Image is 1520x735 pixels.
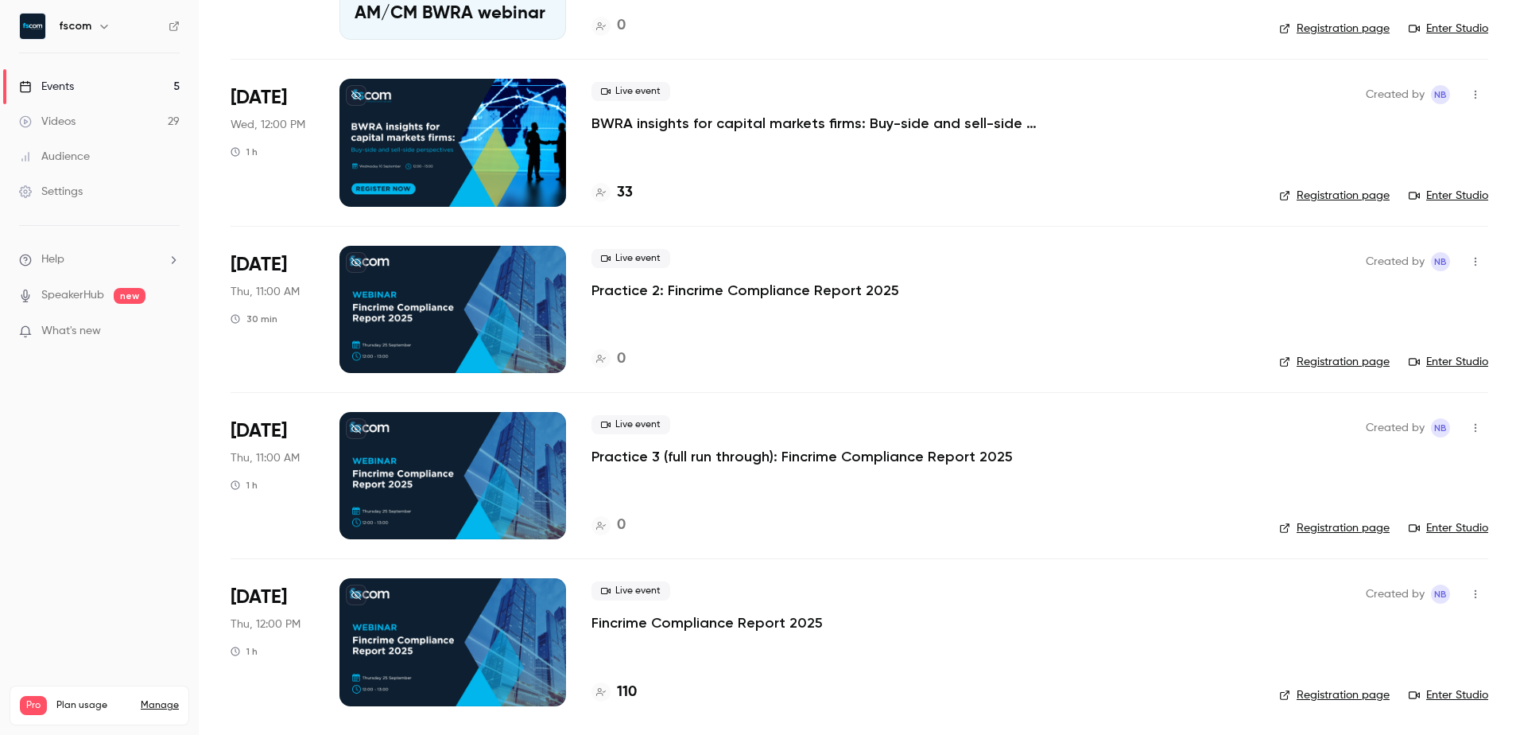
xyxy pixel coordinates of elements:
[1409,188,1488,204] a: Enter Studio
[591,15,626,37] a: 0
[231,146,258,158] div: 1 h
[114,288,145,304] span: new
[41,251,64,268] span: Help
[20,696,47,715] span: Pro
[231,412,314,539] div: Sep 18 Thu, 11:00 AM (Europe/London)
[1409,687,1488,703] a: Enter Studio
[617,182,633,204] h4: 33
[591,613,823,632] a: Fincrime Compliance Report 2025
[1366,85,1425,104] span: Created by
[161,325,180,339] iframe: Noticeable Trigger
[59,18,91,34] h6: fscom
[231,252,287,278] span: [DATE]
[231,585,287,610] span: [DATE]
[231,246,314,373] div: Sep 11 Thu, 11:00 AM (Europe/London)
[19,184,83,200] div: Settings
[231,418,287,444] span: [DATE]
[591,348,626,370] a: 0
[20,14,45,39] img: fscom
[231,284,300,300] span: Thu, 11:00 AM
[617,515,626,536] h4: 0
[1434,418,1447,437] span: NB
[591,281,899,300] a: Practice 2: Fincrime Compliance Report 2025
[591,249,670,268] span: Live event
[1431,418,1450,437] span: Nicola Bassett
[231,616,301,632] span: Thu, 12:00 PM
[231,450,300,466] span: Thu, 11:00 AM
[41,287,104,304] a: SpeakerHub
[591,415,670,434] span: Live event
[1434,252,1447,271] span: NB
[1409,21,1488,37] a: Enter Studio
[1279,354,1390,370] a: Registration page
[19,149,90,165] div: Audience
[19,79,74,95] div: Events
[591,114,1068,133] a: BWRA insights for capital markets firms: Buy-side and sell-side perspectives
[617,15,626,37] h4: 0
[617,682,637,703] h4: 110
[1366,252,1425,271] span: Created by
[1279,520,1390,536] a: Registration page
[231,117,305,133] span: Wed, 12:00 PM
[1366,418,1425,437] span: Created by
[591,182,633,204] a: 33
[1434,85,1447,104] span: NB
[1279,687,1390,703] a: Registration page
[19,251,180,268] li: help-dropdown-opener
[231,578,314,706] div: Sep 25 Thu, 12:00 PM (Europe/London)
[1431,252,1450,271] span: Nicola Bassett
[141,699,179,712] a: Manage
[231,313,277,325] div: 30 min
[591,581,670,601] span: Live event
[617,348,626,370] h4: 0
[231,479,258,492] div: 1 h
[1366,585,1425,604] span: Created by
[591,515,626,536] a: 0
[56,699,131,712] span: Plan usage
[1431,585,1450,604] span: Nicola Bassett
[231,85,287,111] span: [DATE]
[19,114,76,130] div: Videos
[591,82,670,101] span: Live event
[231,645,258,658] div: 1 h
[591,682,637,703] a: 110
[231,79,314,206] div: Sep 10 Wed, 12:00 PM (Europe/London)
[591,447,1013,466] a: Practice 3 (full run through): Fincrime Compliance Report 2025
[1431,85,1450,104] span: Nicola Bassett
[1279,188,1390,204] a: Registration page
[1279,21,1390,37] a: Registration page
[1409,520,1488,536] a: Enter Studio
[41,323,101,340] span: What's new
[1409,354,1488,370] a: Enter Studio
[1434,585,1447,604] span: NB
